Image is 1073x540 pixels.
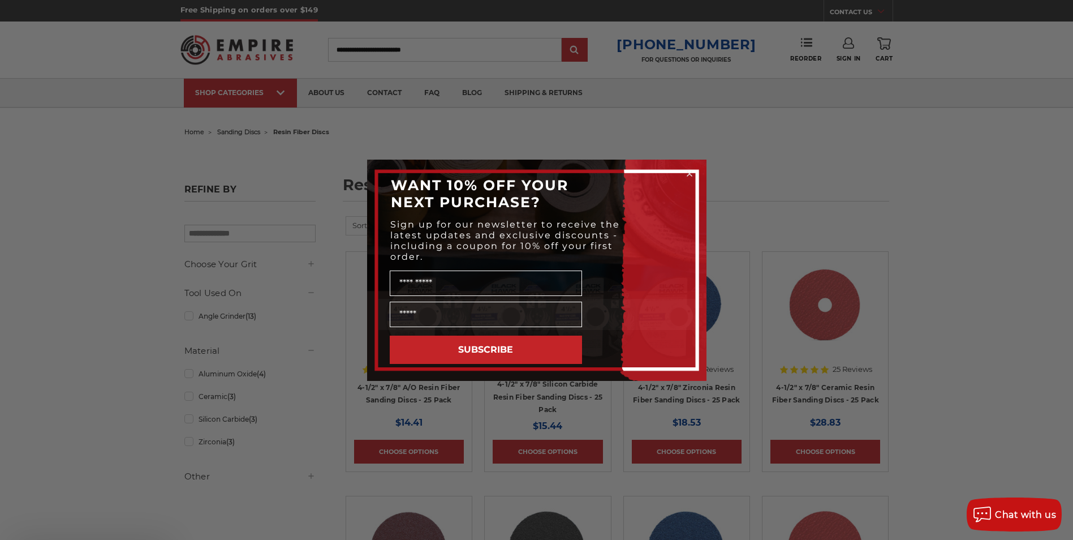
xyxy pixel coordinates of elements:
[391,177,568,211] span: WANT 10% OFF YOUR NEXT PURCHASE?
[967,498,1062,532] button: Chat with us
[995,509,1056,520] span: Chat with us
[390,336,582,364] button: SUBSCRIBE
[390,302,582,327] input: Email
[684,168,695,179] button: Close dialog
[390,219,620,262] span: Sign up for our newsletter to receive the latest updates and exclusive discounts - including a co...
